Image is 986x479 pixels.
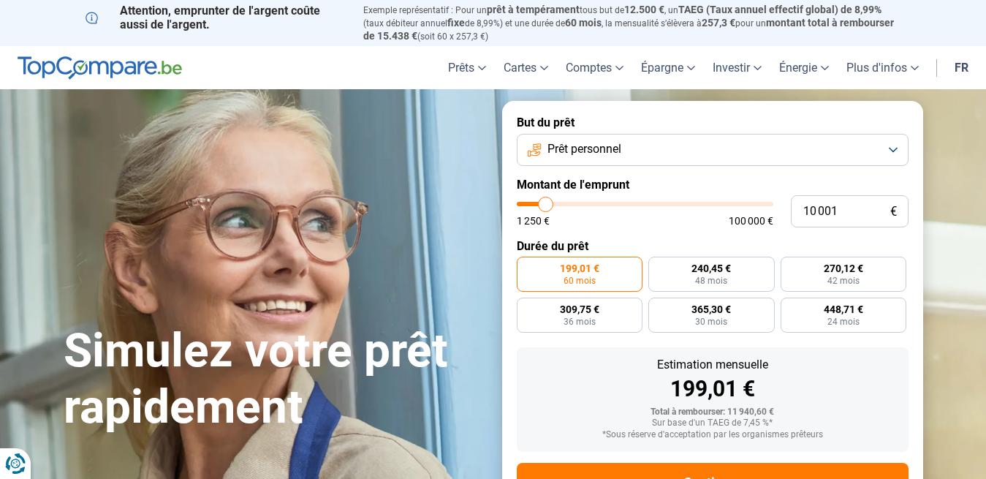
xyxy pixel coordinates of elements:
a: Épargne [632,46,704,89]
h1: Simulez votre prêt rapidement [64,323,485,436]
p: Attention, emprunter de l'argent coûte aussi de l'argent. [86,4,346,31]
p: Exemple représentatif : Pour un tous but de , un (taux débiteur annuel de 8,99%) et une durée de ... [363,4,901,42]
span: montant total à rembourser de 15.438 € [363,17,894,42]
span: prêt à tempérament [487,4,580,15]
span: 1 250 € [517,216,550,226]
span: 60 mois [564,276,596,285]
span: 100 000 € [729,216,773,226]
a: Investir [704,46,770,89]
span: 60 mois [565,17,602,29]
span: 36 mois [564,317,596,326]
div: 199,01 € [528,378,897,400]
div: Total à rembourser: 11 940,60 € [528,407,897,418]
span: 42 mois [827,276,860,285]
span: TAEG (Taux annuel effectif global) de 8,99% [678,4,881,15]
div: Estimation mensuelle [528,359,897,371]
a: Plus d'infos [838,46,928,89]
span: 257,3 € [702,17,735,29]
div: Sur base d'un TAEG de 7,45 %* [528,418,897,429]
span: Prêt personnel [547,141,621,157]
a: fr [946,46,977,89]
span: 240,45 € [691,263,731,274]
span: 24 mois [827,317,860,326]
a: Énergie [770,46,838,89]
label: Montant de l'emprunt [517,178,909,192]
span: 270,12 € [824,263,863,274]
span: 309,75 € [560,304,599,314]
a: Comptes [557,46,632,89]
span: fixe [447,17,465,29]
label: Durée du prêt [517,239,909,253]
a: Cartes [495,46,557,89]
span: € [890,205,897,218]
span: 448,71 € [824,304,863,314]
img: TopCompare [18,56,182,80]
span: 30 mois [695,317,727,326]
a: Prêts [439,46,495,89]
span: 365,30 € [691,304,731,314]
div: *Sous réserve d'acceptation par les organismes prêteurs [528,430,897,440]
label: But du prêt [517,116,909,129]
span: 48 mois [695,276,727,285]
span: 12.500 € [624,4,664,15]
span: 199,01 € [560,263,599,274]
button: Prêt personnel [517,134,909,166]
